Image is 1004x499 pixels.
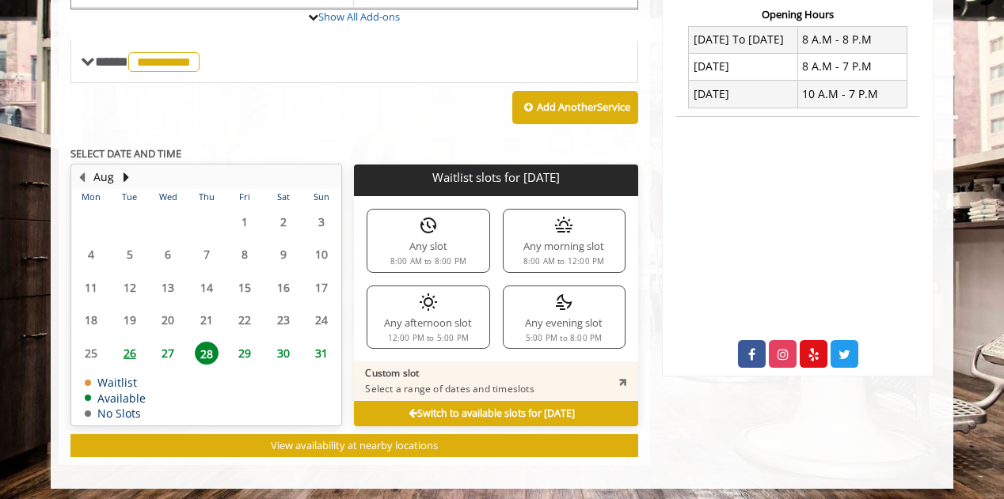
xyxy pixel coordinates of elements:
th: Mon [72,189,110,205]
div: 5:00 PM to 8:00 PM [526,335,603,342]
button: View availability at nearby locations [70,434,638,457]
td: Select day29 [226,337,264,370]
td: Available [85,392,146,404]
span: 31 [310,342,333,365]
div: 12:00 PM to 5:00 PM [388,335,470,342]
div: Any morning slot8:00 AM to 12:00 PM [503,209,626,272]
img: any evening slot [554,293,573,312]
td: [DATE] [689,81,798,108]
a: Show All Add-ons [318,9,400,24]
td: Waitlist [85,376,146,388]
th: Tue [110,189,148,205]
img: any morning slot [554,216,573,235]
td: Select day27 [149,337,187,370]
th: Sun [302,189,341,205]
td: No Slots [85,407,146,419]
td: Select day31 [302,337,341,370]
p: Waitlist slots for [DATE] [360,171,631,184]
div: Custom slotSelect a range of dates and timeslots [354,361,637,401]
td: Select day26 [110,337,148,370]
span: 29 [233,342,257,365]
div: Switch to available slots for [DATE] [354,401,637,426]
span: 28 [195,342,219,365]
p: Select a range of dates and timeslots [365,383,534,395]
h3: Opening Hours [676,9,919,20]
button: Add AnotherService [512,91,638,124]
span: 26 [118,342,142,365]
div: 8:00 AM to 8:00 PM [390,258,467,266]
img: any afternoon slot [419,293,438,312]
th: Sat [264,189,302,205]
td: Select day30 [264,337,302,370]
b: SELECT DATE AND TIME [70,146,181,161]
div: Any evening slot5:00 PM to 8:00 PM [503,285,626,349]
th: Fri [226,189,264,205]
td: [DATE] To [DATE] [689,26,798,53]
th: Wed [149,189,187,205]
td: 8 A.M - 7 P.M [797,53,907,80]
span: 27 [156,342,180,365]
td: 10 A.M - 7 P.M [797,81,907,108]
b: Switch to available slots for [DATE] [409,406,575,420]
div: 8:00 AM to 12:00 PM [523,258,605,266]
button: Next Month [120,168,132,186]
img: any slot [419,216,438,235]
button: Aug [93,168,114,186]
span: View availability at nearby locations [271,438,438,452]
p: Custom slot [365,367,534,380]
td: 8 A.M - 8 P.M [797,26,907,53]
td: [DATE] [689,53,798,80]
th: Thu [187,189,225,205]
div: Any slot8:00 AM to 8:00 PM [367,209,489,272]
div: Any afternoon slot12:00 PM to 5:00 PM [367,285,489,349]
button: Previous Month [75,168,88,186]
b: Add Another Service [537,100,630,114]
td: Select day28 [187,337,225,370]
span: 30 [272,342,295,365]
